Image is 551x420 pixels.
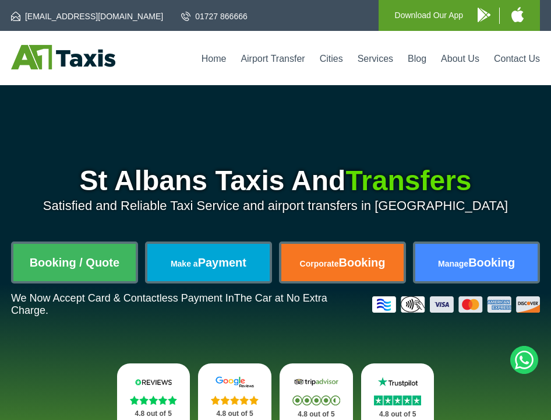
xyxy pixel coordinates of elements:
span: Corporate [300,259,339,268]
img: A1 Taxis Android App [478,8,490,22]
p: We Now Accept Card & Contactless Payment In [11,292,363,317]
img: Trustpilot [374,376,421,388]
span: Transfers [345,165,471,196]
img: Google [211,376,258,388]
a: About Us [441,54,479,64]
img: Stars [130,395,177,405]
a: ManageBooking [415,244,538,281]
h1: St Albans Taxis And [11,167,540,195]
p: Satisfied and Reliable Taxi Service and airport transfers in [GEOGRAPHIC_DATA] [11,198,540,213]
span: The Car at No Extra Charge. [11,292,327,316]
a: CorporateBooking [281,244,404,281]
span: Manage [438,259,468,268]
img: Credit And Debit Cards [372,296,540,313]
a: Cities [320,54,343,64]
img: Reviews.io [130,376,177,388]
p: Download Our App [395,8,464,23]
a: Make aPayment [147,244,270,281]
img: A1 Taxis iPhone App [511,7,524,22]
span: Make a [171,259,198,268]
a: Home [202,54,227,64]
img: Stars [374,395,421,405]
a: Airport Transfer [241,54,305,64]
a: Blog [408,54,426,64]
a: 01727 866666 [181,10,248,22]
img: Stars [211,395,258,405]
a: Services [358,54,393,64]
img: A1 Taxis St Albans LTD [11,45,115,69]
img: Tripadvisor [292,376,340,388]
img: Stars [292,395,340,405]
a: Contact Us [494,54,540,64]
a: Booking / Quote [13,244,136,281]
a: [EMAIL_ADDRESS][DOMAIN_NAME] [11,10,163,22]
